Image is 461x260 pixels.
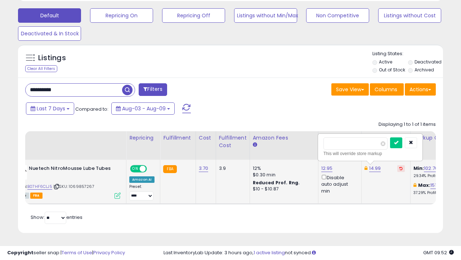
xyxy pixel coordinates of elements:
[379,121,436,128] div: Displaying 1 to 1 of 1 items
[37,105,65,112] span: Last 7 Days
[405,83,436,96] button: Actions
[415,67,434,73] label: Archived
[162,8,225,23] button: Repricing Off
[27,184,52,190] a: B07HF6CLJ5
[29,165,116,174] b: Nuetech NitroMousse Lube Tubes
[31,214,82,221] span: Show: entries
[7,250,125,256] div: seller snap | |
[26,102,74,115] button: Last 7 Days
[111,102,175,115] button: Aug-03 - Aug-09
[369,165,381,172] a: 14.99
[11,134,123,142] div: Title
[7,249,33,256] strong: Copyright
[62,249,92,256] a: Terms of Use
[129,184,155,200] div: Preset:
[253,134,315,142] div: Amazon Fees
[253,186,313,192] div: $10 - $10.87
[25,65,57,72] div: Clear All Filters
[131,166,140,172] span: ON
[306,8,369,23] button: Non Competitive
[424,165,438,172] a: 102.70
[413,165,424,172] b: Min:
[253,165,313,172] div: 12%
[129,176,155,183] div: Amazon AI
[253,142,257,148] small: Amazon Fees.
[331,83,369,96] button: Save View
[122,105,166,112] span: Aug-03 - Aug-09
[75,106,108,113] span: Compared to:
[379,67,405,73] label: Out of Stock
[323,150,417,157] div: This will override store markup
[379,59,392,65] label: Active
[18,8,81,23] button: Default
[129,134,157,142] div: Repricing
[253,172,313,178] div: $0.30 min
[430,182,443,189] a: 151.08
[321,165,333,172] a: 12.95
[139,83,167,96] button: Filters
[163,165,176,173] small: FBA
[13,165,121,198] div: ASIN:
[372,50,443,57] p: Listing States:
[30,193,42,199] span: FBA
[199,134,213,142] div: Cost
[321,173,356,194] div: Disable auto adjust min
[90,8,153,23] button: Repricing On
[164,250,454,256] div: Last InventoryLab Update: 3 hours ago, not synced.
[163,134,192,142] div: Fulfillment
[53,184,94,189] span: | SKU: 1069857267
[423,249,454,256] span: 2025-08-17 09:52 GMT
[219,134,247,149] div: Fulfillment Cost
[38,53,66,63] h5: Listings
[199,165,209,172] a: 3.70
[93,249,125,256] a: Privacy Policy
[375,86,397,93] span: Columns
[378,8,441,23] button: Listings without Cost
[415,59,442,65] label: Deactivated
[418,182,431,189] b: Max:
[18,26,81,41] button: Deactivated & In Stock
[254,249,285,256] a: 1 active listing
[370,83,404,96] button: Columns
[234,8,297,23] button: Listings without Min/Max
[219,165,244,172] div: 3.9
[253,180,300,186] b: Reduced Prof. Rng.
[146,166,157,172] span: OFF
